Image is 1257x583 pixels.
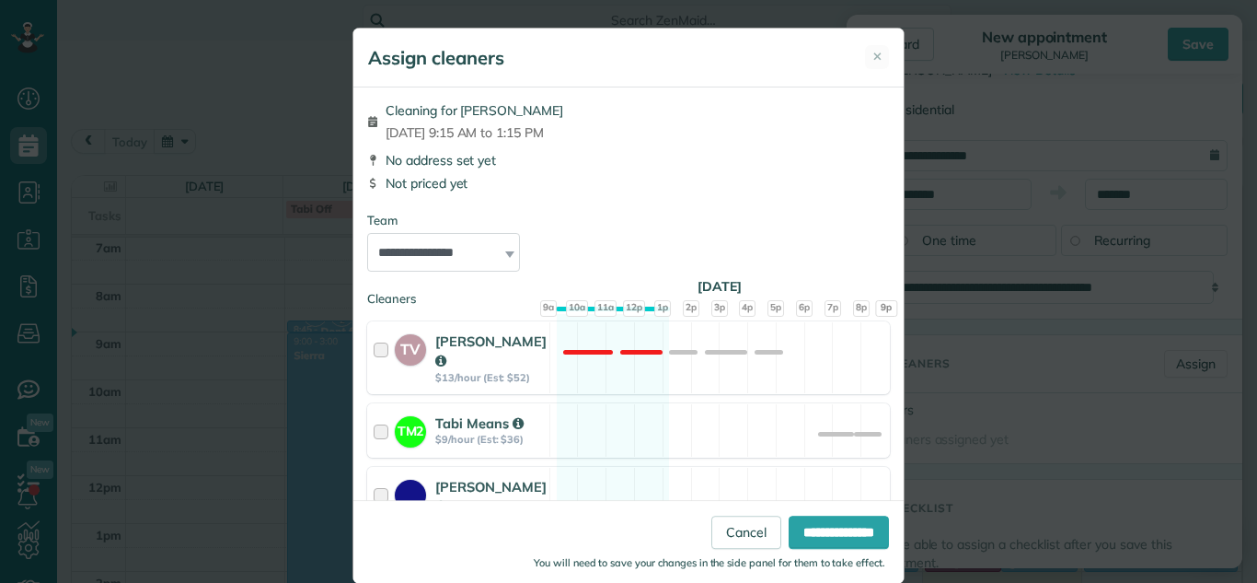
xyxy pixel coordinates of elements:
[395,334,426,360] strong: TV
[386,101,563,120] span: Cleaning for [PERSON_NAME]
[435,371,547,384] strong: $13/hour (Est: $52)
[435,414,524,432] strong: Tabi Means
[367,212,890,229] div: Team
[368,45,504,71] h5: Assign cleaners
[711,516,781,549] a: Cancel
[534,556,885,569] small: You will need to save your changes in the side panel for them to take effect.
[386,123,563,142] span: [DATE] 9:15 AM to 1:15 PM
[395,416,426,441] strong: TM2
[872,48,882,65] span: ✕
[367,290,890,296] div: Cleaners
[367,151,890,169] div: No address set yet
[435,332,547,369] strong: [PERSON_NAME]
[367,174,890,192] div: Not priced yet
[435,433,544,446] strong: $9/hour (Est: $36)
[435,478,547,515] strong: [PERSON_NAME]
